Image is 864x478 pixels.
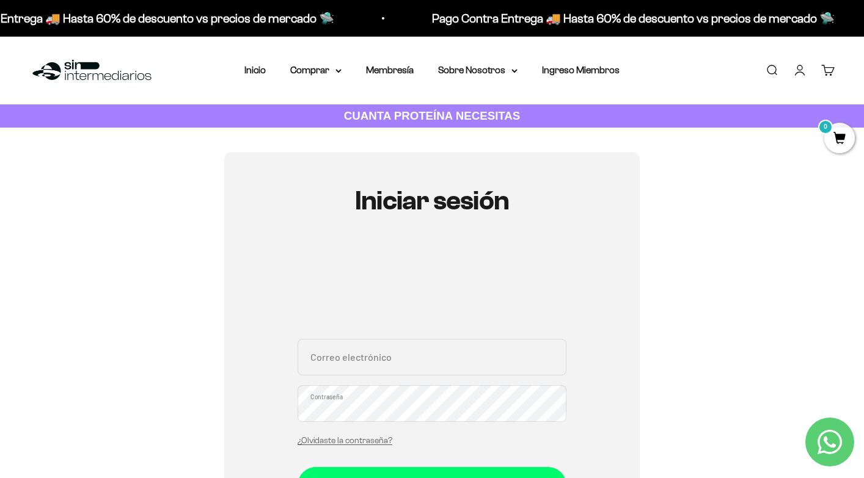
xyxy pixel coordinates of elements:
strong: CUANTA PROTEÍNA NECESITAS [344,109,521,122]
a: ¿Olvidaste la contraseña? [298,436,392,445]
p: Pago Contra Entrega 🚚 Hasta 60% de descuento vs precios de mercado 🛸 [428,9,830,28]
a: Inicio [244,65,266,75]
summary: Sobre Nosotros [438,62,518,78]
a: Ingreso Miembros [542,65,620,75]
a: Membresía [366,65,414,75]
mark: 0 [818,120,833,134]
a: 0 [824,132,855,146]
iframe: Social Login Buttons [298,252,566,324]
h1: Iniciar sesión [298,186,566,215]
summary: Comprar [290,62,342,78]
